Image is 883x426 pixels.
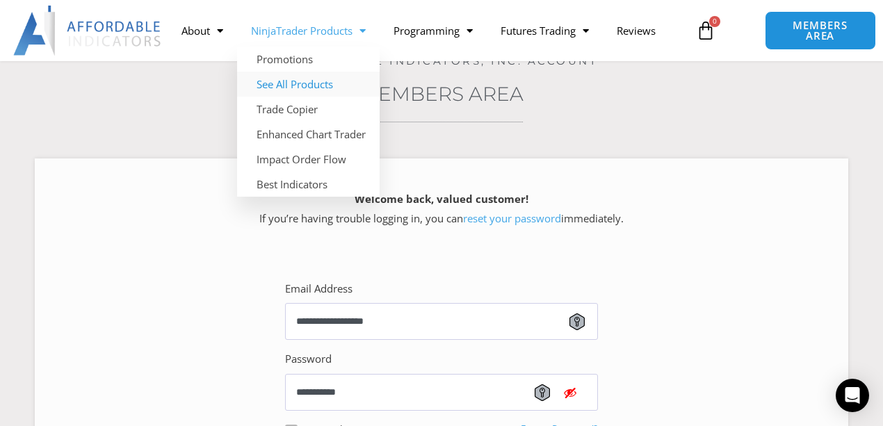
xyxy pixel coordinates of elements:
[237,47,380,72] a: Promotions
[237,97,380,122] a: Trade Copier
[380,15,487,47] a: Programming
[487,15,603,47] a: Futures Trading
[355,192,528,206] strong: Welcome back, valued customer!
[237,122,380,147] a: Enhanced Chart Trader
[765,11,876,50] a: MEMBERS AREA
[237,172,380,197] a: Best Indicators
[542,374,598,411] button: Show password
[603,15,670,47] a: Reviews
[237,72,380,97] a: See All Products
[168,15,237,47] a: About
[836,379,869,412] div: Open Intercom Messenger
[709,16,720,27] span: 0
[237,147,380,172] a: Impact Order Flow
[285,279,353,299] label: Email Address
[463,211,561,225] a: reset your password
[59,190,824,229] p: If you’re having trouble logging in, you can immediately.
[359,82,524,106] a: Members Area
[237,47,380,197] ul: NinjaTrader Products
[779,20,861,41] span: MEMBERS AREA
[237,15,380,47] a: NinjaTrader Products
[13,6,163,56] img: LogoAI | Affordable Indicators – NinjaTrader
[675,10,736,51] a: 0
[168,15,689,47] nav: Menu
[285,350,332,369] label: Password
